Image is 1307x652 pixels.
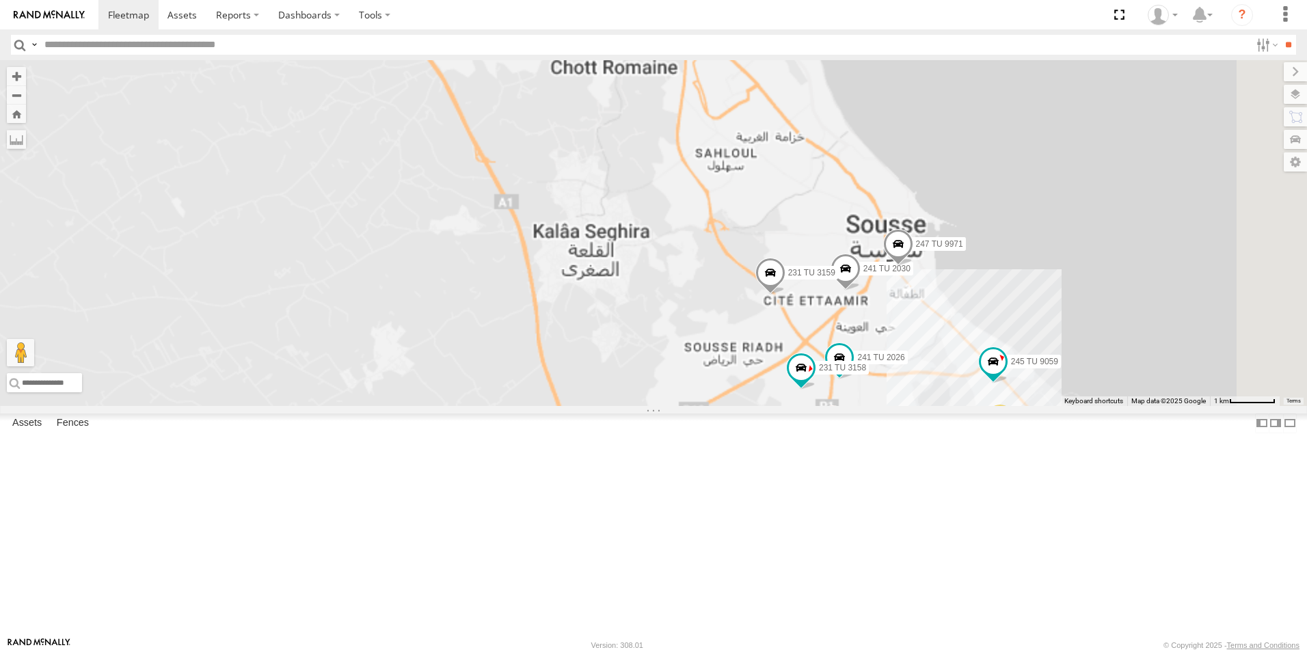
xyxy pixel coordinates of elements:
span: 1 km [1214,397,1229,405]
div: © Copyright 2025 - [1163,641,1299,649]
label: Assets [5,413,49,433]
label: Dock Summary Table to the Right [1269,413,1282,433]
a: Terms and Conditions [1227,641,1299,649]
span: Map data ©2025 Google [1131,397,1206,405]
label: Dock Summary Table to the Left [1255,413,1269,433]
button: Zoom in [7,67,26,85]
a: Visit our Website [8,638,70,652]
span: 231 TU 3159 [788,269,835,278]
span: 241 TU 2026 [857,353,904,362]
button: Zoom Home [7,105,26,123]
label: Search Query [29,35,40,55]
button: Keyboard shortcuts [1064,396,1123,406]
button: Zoom out [7,85,26,105]
div: Nejah Benkhalifa [1143,5,1183,25]
img: rand-logo.svg [14,10,85,20]
div: 7 [986,405,1014,432]
label: Measure [7,130,26,149]
span: 245 TU 9059 [1011,357,1058,366]
button: Map Scale: 1 km per 64 pixels [1210,396,1280,406]
i: ? [1231,4,1253,26]
span: 241 TU 2030 [863,264,911,273]
label: Hide Summary Table [1283,413,1297,433]
span: 247 TU 9971 [916,239,963,249]
label: Search Filter Options [1251,35,1280,55]
label: Map Settings [1284,152,1307,172]
button: Drag Pegman onto the map to open Street View [7,339,34,366]
span: 231 TU 3158 [819,363,866,372]
label: Fences [50,413,96,433]
div: Version: 308.01 [591,641,643,649]
a: Terms (opens in new tab) [1286,398,1301,404]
